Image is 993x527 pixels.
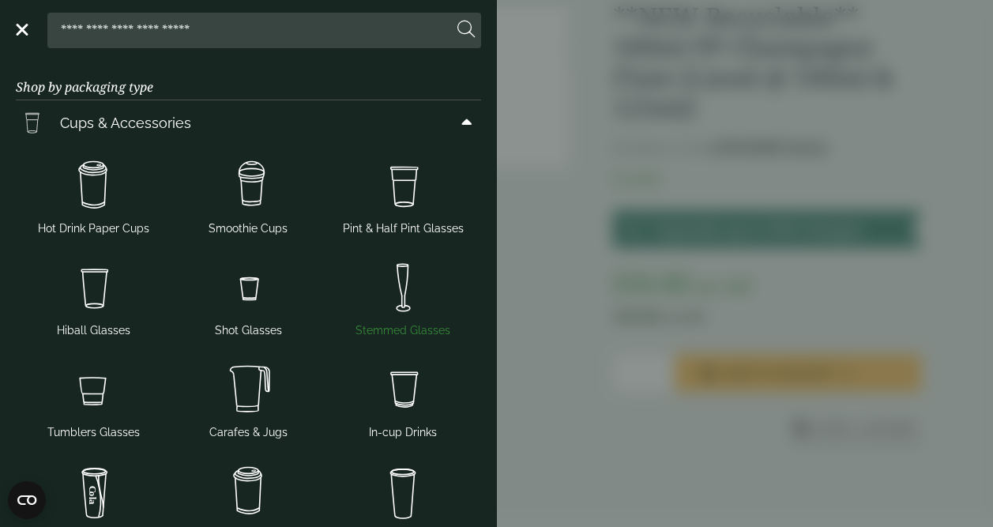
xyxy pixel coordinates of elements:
img: Shot_glass.svg [177,256,319,319]
span: Hiball Glasses [57,322,130,339]
h3: Shop by packaging type [16,55,481,100]
img: Stemmed_glass.svg [332,256,474,319]
img: JugsNcaraffes.svg [177,358,319,421]
a: In-cup Drinks [332,355,474,444]
img: cola.svg [22,460,164,523]
span: In-cup Drinks [369,424,437,441]
a: Shot Glasses [177,253,319,342]
a: Hot Drink Paper Cups [22,151,164,240]
img: plain-soda-cup.svg [332,460,474,523]
span: Cups & Accessories [60,112,191,134]
a: Carafes & Jugs [177,355,319,444]
a: Cups & Accessories [16,100,481,145]
img: Tumbler_glass.svg [22,358,164,421]
a: Smoothie Cups [177,151,319,240]
a: Hiball Glasses [22,253,164,342]
span: Smoothie Cups [209,220,288,237]
span: Pint & Half Pint Glasses [343,220,464,237]
span: Shot Glasses [215,322,282,339]
a: Tumblers Glasses [22,355,164,444]
img: Smoothie_cups.svg [177,154,319,217]
span: Tumblers Glasses [47,424,140,441]
a: Stemmed Glasses [332,253,474,342]
span: Stemmed Glasses [355,322,450,339]
img: Incup_drinks.svg [332,358,474,421]
img: PintNhalf_cup.svg [16,107,47,138]
span: Carafes & Jugs [209,424,288,441]
img: Hiball.svg [22,256,164,319]
img: HotDrink_paperCup.svg [22,154,164,217]
button: Open CMP widget [8,481,46,519]
img: PintNhalf_cup.svg [332,154,474,217]
a: Pint & Half Pint Glasses [332,151,474,240]
span: Hot Drink Paper Cups [38,220,149,237]
img: HotDrink_paperCup.svg [177,460,319,523]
